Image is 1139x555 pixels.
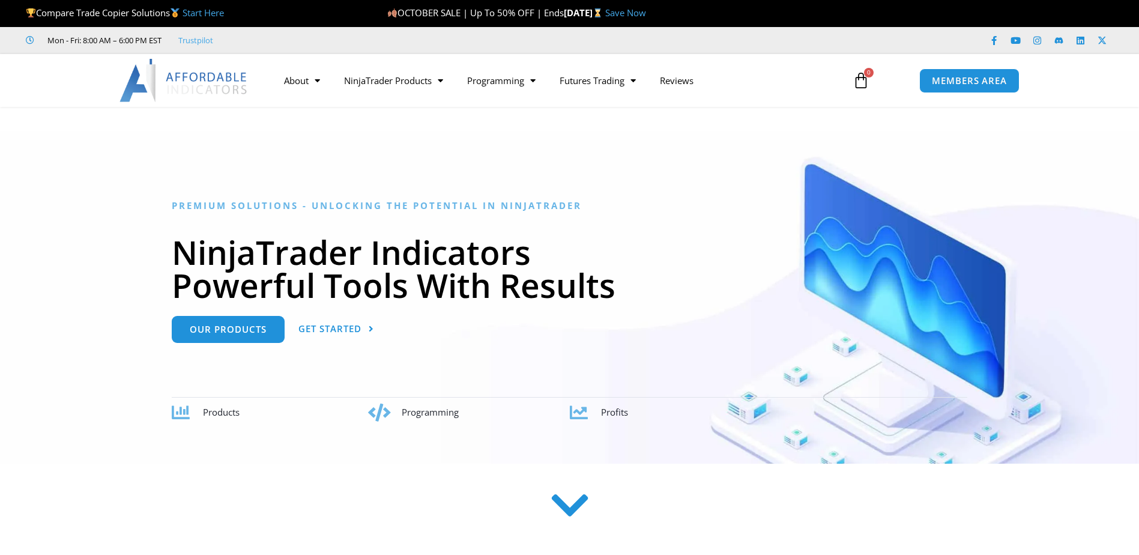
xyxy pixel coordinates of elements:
a: Start Here [183,7,224,19]
a: MEMBERS AREA [919,68,1020,93]
a: About [272,67,332,94]
span: 0 [864,68,874,77]
strong: [DATE] [564,7,605,19]
a: Programming [455,67,548,94]
img: ⌛ [593,8,602,17]
a: Save Now [605,7,646,19]
h1: NinjaTrader Indicators Powerful Tools With Results [172,235,967,302]
span: Compare Trade Copier Solutions [26,7,224,19]
a: Reviews [648,67,705,94]
img: 🏆 [26,8,35,17]
a: Our Products [172,316,285,343]
a: Trustpilot [178,33,213,47]
img: LogoAI | Affordable Indicators – NinjaTrader [119,59,249,102]
a: 0 [835,63,887,98]
img: 🍂 [388,8,397,17]
span: Mon - Fri: 8:00 AM – 6:00 PM EST [44,33,162,47]
span: Products [203,406,240,418]
a: NinjaTrader Products [332,67,455,94]
nav: Menu [272,67,839,94]
span: MEMBERS AREA [932,76,1007,85]
span: Profits [601,406,628,418]
a: Futures Trading [548,67,648,94]
span: Get Started [298,324,361,333]
h6: Premium Solutions - Unlocking the Potential in NinjaTrader [172,200,967,211]
a: Get Started [298,316,374,343]
span: OCTOBER SALE | Up To 50% OFF | Ends [387,7,564,19]
span: Our Products [190,325,267,334]
img: 🥇 [171,8,180,17]
span: Programming [402,406,459,418]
